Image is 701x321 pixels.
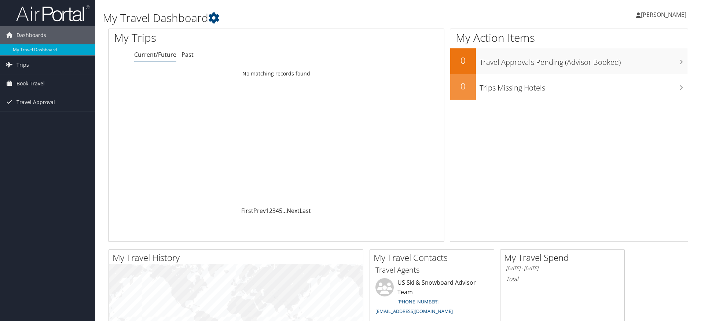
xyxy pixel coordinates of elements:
a: 4 [276,207,279,215]
h3: Trips Missing Hotels [480,79,688,93]
span: Dashboards [16,26,46,44]
span: Book Travel [16,74,45,93]
a: Last [300,207,311,215]
a: 1 [266,207,269,215]
a: Current/Future [134,51,176,59]
h2: My Travel History [113,251,363,264]
span: [PERSON_NAME] [641,11,686,19]
h2: 0 [450,80,476,92]
a: [PERSON_NAME] [636,4,694,26]
img: airportal-logo.png [16,5,89,22]
a: 5 [279,207,282,215]
a: [EMAIL_ADDRESS][DOMAIN_NAME] [375,308,453,314]
h6: Total [506,275,619,283]
a: 0Travel Approvals Pending (Advisor Booked) [450,48,688,74]
a: 2 [269,207,272,215]
a: Past [181,51,194,59]
h2: My Travel Spend [504,251,624,264]
a: 0Trips Missing Hotels [450,74,688,100]
a: [PHONE_NUMBER] [397,298,438,305]
h2: My Travel Contacts [374,251,494,264]
h3: Travel Agents [375,265,488,275]
h6: [DATE] - [DATE] [506,265,619,272]
h3: Travel Approvals Pending (Advisor Booked) [480,53,688,67]
a: 3 [272,207,276,215]
h1: My Trips [114,30,299,45]
h1: My Action Items [450,30,688,45]
h1: My Travel Dashboard [103,10,497,26]
span: Trips [16,56,29,74]
td: No matching records found [109,67,444,80]
span: Travel Approval [16,93,55,111]
li: US Ski & Snowboard Advisor Team [372,278,492,317]
span: … [282,207,287,215]
a: First [241,207,253,215]
a: Prev [253,207,266,215]
a: Next [287,207,300,215]
h2: 0 [450,54,476,67]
